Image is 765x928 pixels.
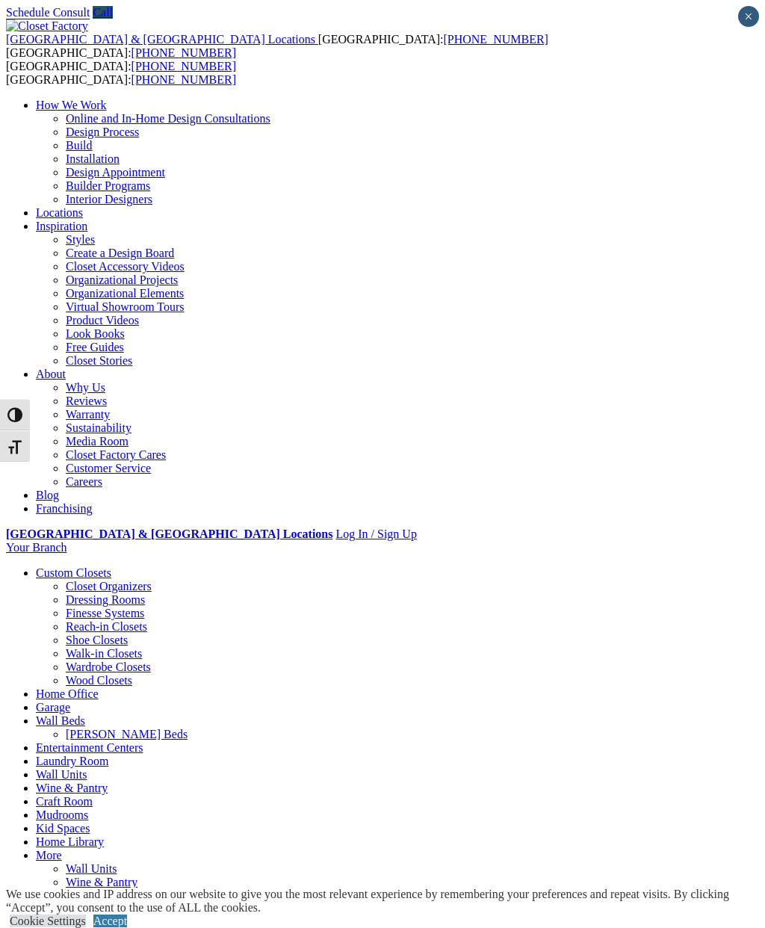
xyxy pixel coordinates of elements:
[66,421,131,434] a: Sustainability
[66,462,151,474] a: Customer Service
[36,502,93,515] a: Franchising
[36,768,87,781] a: Wall Units
[6,541,66,554] a: Your Branch
[36,782,108,794] a: Wine & Pantry
[66,448,166,461] a: Closet Factory Cares
[66,126,139,138] a: Design Process
[66,179,150,192] a: Builder Programs
[36,755,108,767] a: Laundry Room
[335,528,416,540] a: Log In / Sign Up
[131,60,236,72] a: [PHONE_NUMBER]
[66,607,144,619] a: Finesse Systems
[6,33,318,46] a: [GEOGRAPHIC_DATA] & [GEOGRAPHIC_DATA] Locations
[66,620,147,633] a: Reach-in Closets
[66,193,152,205] a: Interior Designers
[36,835,104,848] a: Home Library
[66,247,174,259] a: Create a Design Board
[66,674,132,687] a: Wood Closets
[36,489,59,501] a: Blog
[36,687,99,700] a: Home Office
[36,795,93,808] a: Craft Room
[93,915,127,927] a: Accept
[36,849,62,862] a: More menu text will display only on big screen
[36,99,107,111] a: How We Work
[66,233,95,246] a: Styles
[66,327,125,340] a: Look Books
[66,354,132,367] a: Closet Stories
[66,166,165,179] a: Design Appointment
[36,714,85,727] a: Wall Beds
[66,300,185,313] a: Virtual Showroom Tours
[93,6,113,19] a: Call
[36,566,111,579] a: Custom Closets
[66,260,185,273] a: Closet Accessory Videos
[66,139,93,152] a: Build
[66,341,124,353] a: Free Guides
[66,273,178,286] a: Organizational Projects
[66,381,105,394] a: Why Us
[6,6,90,19] a: Schedule Consult
[66,876,137,888] a: Wine & Pantry
[6,60,236,86] span: [GEOGRAPHIC_DATA]: [GEOGRAPHIC_DATA]:
[6,19,88,33] img: Closet Factory
[66,593,145,606] a: Dressing Rooms
[10,915,86,927] a: Cookie Settings
[36,701,70,714] a: Garage
[131,73,236,86] a: [PHONE_NUMBER]
[6,33,548,59] span: [GEOGRAPHIC_DATA]: [GEOGRAPHIC_DATA]:
[66,647,142,660] a: Walk-in Closets
[36,822,90,835] a: Kid Spaces
[36,220,87,232] a: Inspiration
[66,112,270,125] a: Online and In-Home Design Consultations
[36,368,66,380] a: About
[66,314,139,327] a: Product Videos
[6,33,315,46] span: [GEOGRAPHIC_DATA] & [GEOGRAPHIC_DATA] Locations
[738,6,759,27] button: Close
[66,580,152,593] a: Closet Organizers
[36,741,143,754] a: Entertainment Centers
[6,528,332,540] a: [GEOGRAPHIC_DATA] & [GEOGRAPHIC_DATA] Locations
[66,728,188,740] a: [PERSON_NAME] Beds
[66,634,128,646] a: Shoe Closets
[66,862,117,875] a: Wall Units
[66,661,151,673] a: Wardrobe Closets
[66,287,184,300] a: Organizational Elements
[66,395,107,407] a: Reviews
[443,33,548,46] a: [PHONE_NUMBER]
[66,408,110,421] a: Warranty
[36,808,88,821] a: Mudrooms
[66,475,102,488] a: Careers
[66,435,128,448] a: Media Room
[36,206,83,219] a: Locations
[66,152,120,165] a: Installation
[6,888,765,915] div: We use cookies and IP address on our website to give you the most relevant experience by remember...
[131,46,236,59] a: [PHONE_NUMBER]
